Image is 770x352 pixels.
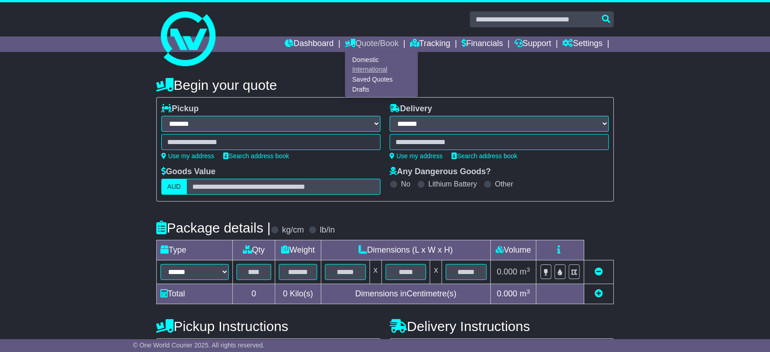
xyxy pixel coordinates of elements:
span: 0.000 [497,267,517,276]
label: AUD [161,179,187,195]
div: Quote/Book [345,52,418,97]
span: m [519,267,530,276]
label: Any Dangerous Goods? [390,167,491,177]
td: Volume [490,240,536,260]
td: 0 [233,284,275,304]
a: Search address book [223,152,289,160]
label: Other [495,180,513,188]
td: Dimensions (L x W x H) [321,240,490,260]
td: x [430,260,442,284]
a: Quote/Book [345,36,399,52]
a: International [345,65,417,75]
h4: Begin your quote [156,78,614,93]
label: Pickup [161,104,199,114]
a: Dashboard [285,36,334,52]
a: Support [514,36,551,52]
a: Search address book [452,152,517,160]
span: 0.000 [497,289,517,298]
label: Goods Value [161,167,216,177]
td: Weight [275,240,321,260]
a: Domestic [345,55,417,65]
label: Lithium Battery [428,180,477,188]
h4: Pickup Instructions [156,319,380,334]
td: Qty [233,240,275,260]
a: Use my address [161,152,214,160]
h4: Delivery Instructions [390,319,614,334]
sup: 3 [526,266,530,273]
label: lb/in [320,225,335,235]
a: Use my address [390,152,442,160]
a: Add new item [595,289,603,298]
a: Financials [462,36,503,52]
td: Dimensions in Centimetre(s) [321,284,490,304]
a: Saved Quotes [345,75,417,85]
td: Total [157,284,233,304]
span: m [519,289,530,298]
td: Kilo(s) [275,284,321,304]
td: Type [157,240,233,260]
a: Settings [562,36,602,52]
sup: 3 [526,288,530,295]
a: Drafts [345,84,417,94]
span: © One World Courier 2025. All rights reserved. [133,342,265,349]
a: Tracking [410,36,450,52]
span: 0 [283,289,287,298]
td: x [370,260,381,284]
a: Remove this item [595,267,603,276]
label: Delivery [390,104,432,114]
label: kg/cm [282,225,304,235]
label: No [401,180,410,188]
h4: Package details | [156,220,271,235]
